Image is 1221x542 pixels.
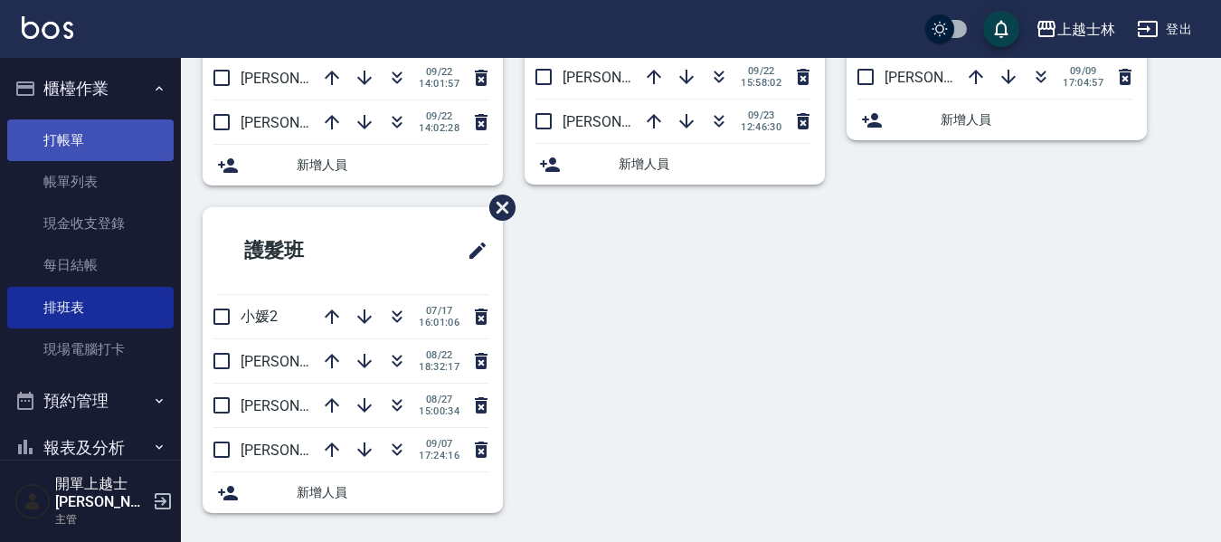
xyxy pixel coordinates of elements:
div: 新增人員 [203,472,503,513]
a: 打帳單 [7,119,174,161]
span: 07/17 [419,305,459,317]
span: 小媛2 [241,308,278,325]
span: [PERSON_NAME]12 [241,442,365,459]
button: 登出 [1130,13,1199,46]
span: 08/27 [419,394,459,405]
span: 新增人員 [941,110,1132,129]
span: 修改班表的標題 [456,229,488,272]
div: 新增人員 [525,144,825,185]
span: [PERSON_NAME]12 [241,114,365,131]
button: 預約管理 [7,377,174,424]
img: Person [14,483,51,519]
span: 刪除班表 [476,181,518,234]
a: 現金收支登錄 [7,203,174,244]
span: [PERSON_NAME]12 [563,69,687,86]
span: 新增人員 [297,156,488,175]
h5: 開單上越士[PERSON_NAME] [55,475,147,511]
span: 08/22 [419,349,459,361]
span: 14:02:28 [419,122,459,134]
span: 12:46:30 [741,121,781,133]
span: 17:24:16 [419,450,459,461]
a: 每日結帳 [7,244,174,286]
button: 上越士林 [1028,11,1122,48]
span: 18:32:17 [419,361,459,373]
span: 09/22 [419,66,459,78]
button: 報表及分析 [7,424,174,471]
span: [PERSON_NAME]8 [241,70,357,87]
span: [PERSON_NAME]12 [563,113,687,130]
h2: 護髮班 [217,218,393,283]
div: 上越士林 [1057,18,1115,41]
p: 主管 [55,511,147,528]
a: 帳單列表 [7,161,174,203]
a: 現場電腦打卡 [7,328,174,370]
span: [PERSON_NAME]8 [241,353,357,370]
span: [PERSON_NAME]12 [241,397,365,414]
span: 17:04:57 [1063,77,1103,89]
span: 09/22 [419,110,459,122]
img: Logo [22,16,73,39]
div: 新增人員 [203,145,503,185]
button: save [983,11,1019,47]
span: 09/09 [1063,65,1103,77]
a: 排班表 [7,287,174,328]
span: 新增人員 [619,155,810,174]
span: 15:00:34 [419,405,459,417]
span: 14:01:57 [419,78,459,90]
span: 09/22 [741,65,781,77]
span: 新增人員 [297,483,488,502]
span: 16:01:06 [419,317,459,328]
button: 櫃檯作業 [7,65,174,112]
span: 09/07 [419,438,459,450]
span: 09/23 [741,109,781,121]
div: 新增人員 [847,100,1147,140]
span: 15:58:02 [741,77,781,89]
span: [PERSON_NAME]12 [885,69,1009,86]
